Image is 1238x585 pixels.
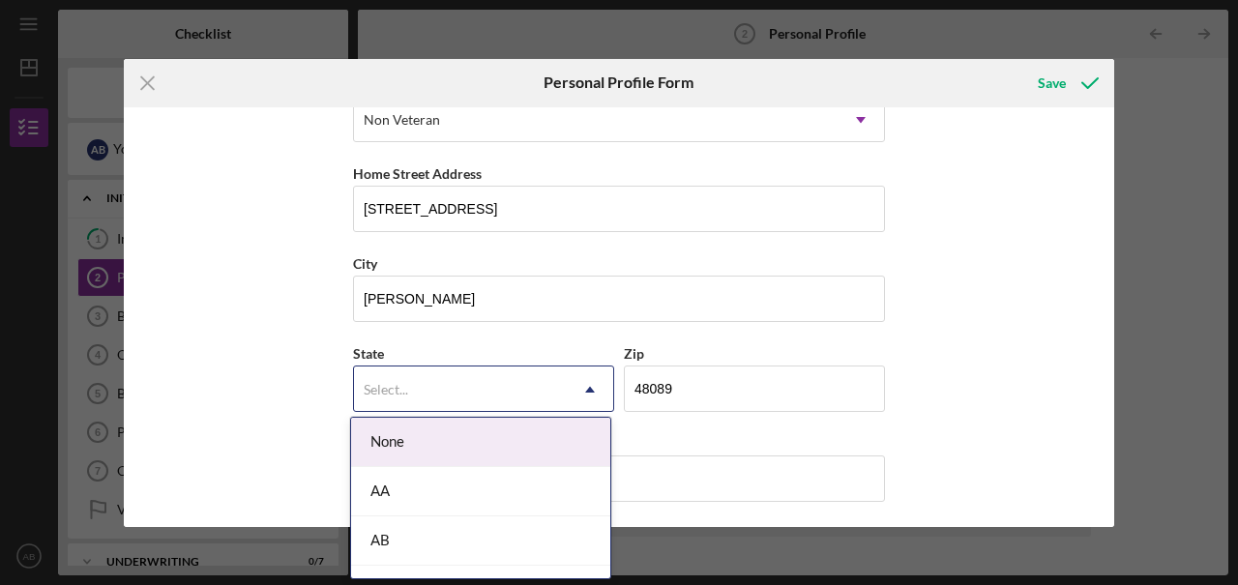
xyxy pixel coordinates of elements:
[544,73,693,91] h6: Personal Profile Form
[364,382,408,397] div: Select...
[351,418,610,467] div: None
[624,345,644,362] label: Zip
[351,516,610,566] div: AB
[1038,64,1066,102] div: Save
[353,165,482,182] label: Home Street Address
[364,112,440,128] div: Non Veteran
[351,467,610,516] div: AA
[1018,64,1114,102] button: Save
[353,255,377,272] label: City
